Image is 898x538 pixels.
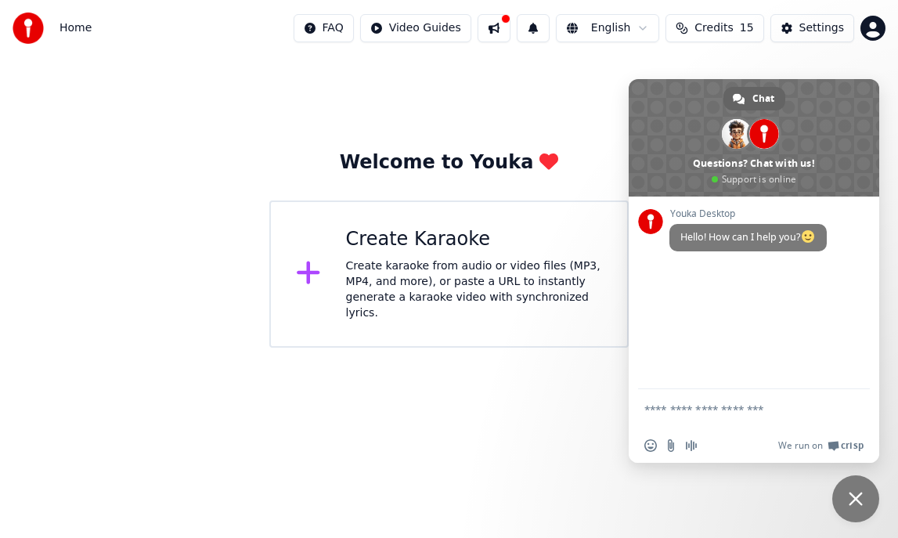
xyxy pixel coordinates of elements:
[665,439,677,452] span: Send a file
[685,439,698,452] span: Audio message
[644,439,657,452] span: Insert an emoji
[644,403,829,417] textarea: Compose your message...
[799,20,844,36] div: Settings
[740,20,754,36] span: 15
[752,87,774,110] span: Chat
[778,439,864,452] a: We run onCrisp
[723,87,785,110] div: Chat
[778,439,823,452] span: We run on
[669,208,827,219] span: Youka Desktop
[770,14,854,42] button: Settings
[13,13,44,44] img: youka
[346,227,602,252] div: Create Karaoke
[832,475,879,522] div: Close chat
[294,14,354,42] button: FAQ
[841,439,864,452] span: Crisp
[60,20,92,36] span: Home
[694,20,733,36] span: Credits
[60,20,92,36] nav: breadcrumb
[680,230,816,244] span: Hello! How can I help you?
[665,14,763,42] button: Credits15
[360,14,471,42] button: Video Guides
[340,150,559,175] div: Welcome to Youka
[346,258,602,321] div: Create karaoke from audio or video files (MP3, MP4, and more), or paste a URL to instantly genera...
